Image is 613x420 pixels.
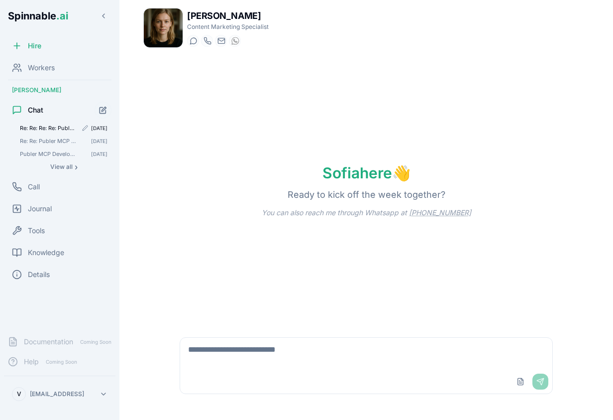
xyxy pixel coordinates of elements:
button: Start a call with Sofia Guðmundsson [201,35,213,47]
span: .ai [56,10,68,22]
span: Re: Re: Publer MCP Development: Need Your Marketing Workflow Requirements <p>Hey Sofia,</p> <... [20,138,77,144]
span: Publer MCP Development: Need Your Marketing Workflow Requirements Hey Sofia,<br><br> I'm Liam... [20,150,77,157]
h1: Sofia here [306,164,426,182]
span: Workers [28,63,55,73]
button: Send email to sofia@getspinnable.ai [215,35,227,47]
p: Content Marketing Specialist [187,23,269,31]
span: Knowledge [28,248,64,258]
span: [DATE] [91,138,107,144]
span: Details [28,270,50,280]
img: WhatsApp [231,37,239,45]
span: View all [50,163,73,171]
p: Ready to kick off the week together? [272,188,461,202]
a: [PHONE_NUMBER] [409,208,471,217]
span: Tools [28,226,45,236]
span: Re: Re: Re: Re: Publer MCP Development: Need Your Marketing Workflow Requirements <p>Hey Sofia,<... [20,125,77,132]
div: [PERSON_NAME] [4,82,115,98]
span: Coming Soon [43,357,80,367]
span: wave [392,164,410,182]
span: [DATE] [91,125,107,132]
span: Documentation [24,337,73,347]
button: Edit conversation title [81,124,89,132]
span: Call [28,182,40,192]
p: You can also reach me through Whatsapp at [246,208,487,218]
h1: [PERSON_NAME] [187,9,269,23]
button: Show all conversations [16,161,111,173]
span: V [17,390,21,398]
span: › [75,163,78,171]
span: Journal [28,204,52,214]
span: [DATE] [91,150,107,157]
span: Hire [28,41,41,51]
button: WhatsApp [229,35,241,47]
span: Spinnable [8,10,68,22]
button: Start new chat [95,102,111,119]
span: Help [24,357,39,367]
span: Chat [28,105,43,115]
button: Start a chat with Sofia Guðmundsson [187,35,199,47]
span: Coming Soon [77,337,114,347]
button: V[EMAIL_ADDRESS] [8,384,111,404]
img: Sofia Guðmundsson [144,8,183,47]
p: [EMAIL_ADDRESS] [30,390,84,398]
